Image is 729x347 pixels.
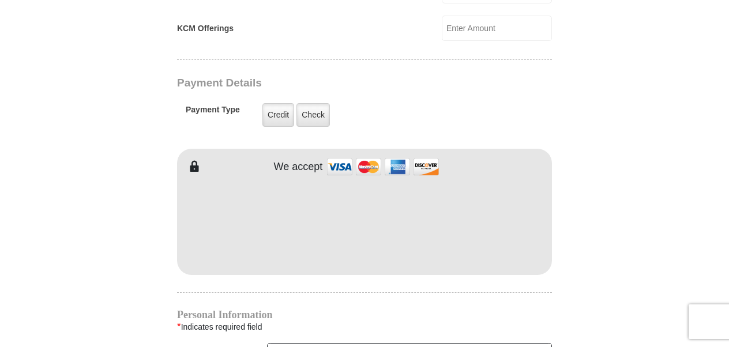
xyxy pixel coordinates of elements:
[177,77,471,90] h3: Payment Details
[296,103,330,127] label: Check
[186,105,240,120] h5: Payment Type
[177,319,552,334] div: Indicates required field
[177,22,234,35] label: KCM Offerings
[262,103,294,127] label: Credit
[274,161,323,173] h4: We accept
[442,16,552,41] input: Enter Amount
[177,310,552,319] h4: Personal Information
[325,154,441,179] img: credit cards accepted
